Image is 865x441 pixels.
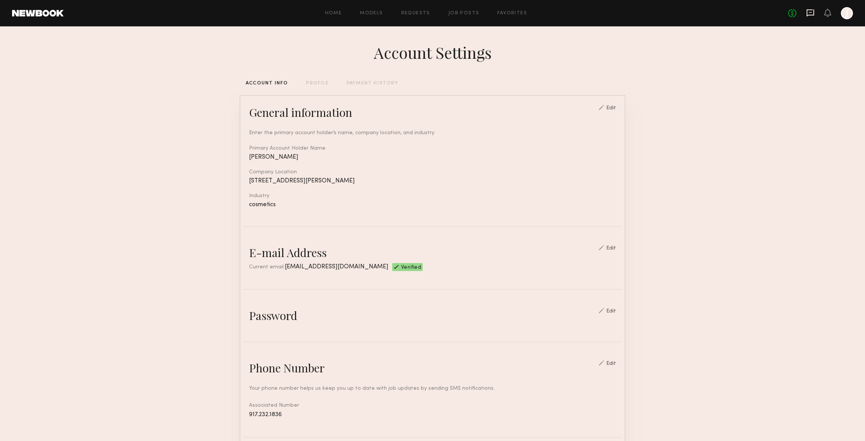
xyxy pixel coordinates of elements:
[249,245,327,260] div: E-mail Address
[841,7,853,19] a: J
[249,412,282,418] span: 917.232.1836
[249,154,616,161] div: [PERSON_NAME]
[360,11,383,16] a: Models
[249,105,352,120] div: General information
[249,193,616,199] div: Industry
[249,178,616,184] div: [STREET_ADDRESS][PERSON_NAME]
[249,384,616,392] div: Your phone number helps us keep you up to date with job updates by sending SMS notifications.
[606,309,616,314] div: Edit
[606,361,616,366] div: Edit
[285,264,388,270] span: [EMAIL_ADDRESS][DOMAIN_NAME]
[401,265,421,271] span: Verified
[249,401,616,419] div: Associated Number
[249,360,325,375] div: Phone Number
[347,81,398,86] div: PAYMENT HISTORY
[401,11,430,16] a: Requests
[249,129,616,137] div: Enter the primary account holder’s name, company location, and industry
[246,81,288,86] div: ACCOUNT INFO
[249,308,297,323] div: Password
[448,11,480,16] a: Job Posts
[497,11,527,16] a: Favorites
[306,81,328,86] div: PROFILE
[606,246,616,251] div: Edit
[325,11,342,16] a: Home
[249,202,616,208] div: cosmetics
[374,42,492,63] div: Account Settings
[249,146,616,151] div: Primary Account Holder Name
[249,170,616,175] div: Company Location
[606,106,616,111] div: Edit
[249,263,388,271] div: Current email:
